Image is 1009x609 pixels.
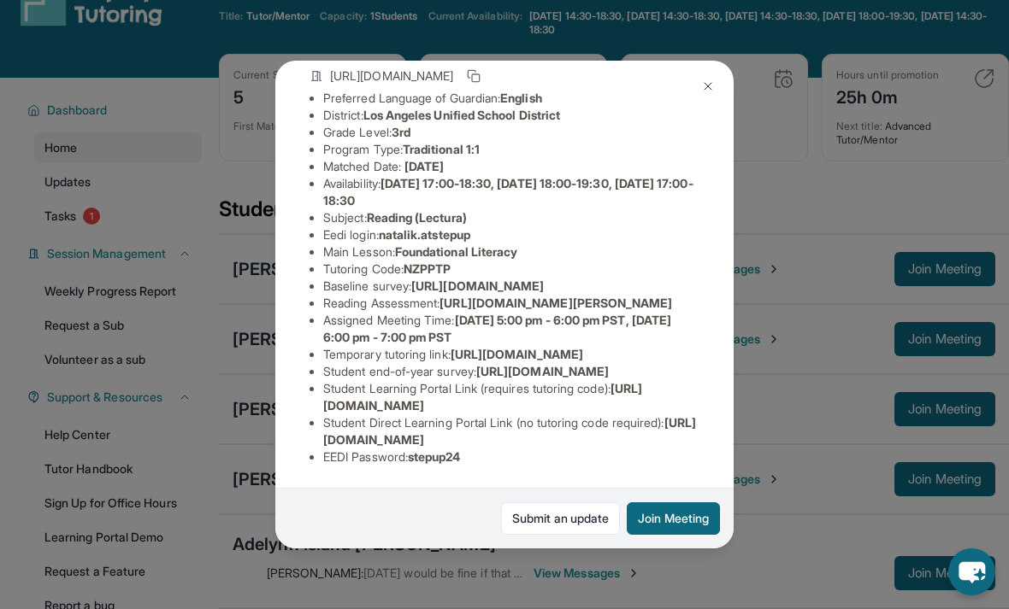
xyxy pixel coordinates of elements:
[948,548,995,595] button: chat-button
[463,66,484,86] button: Copy link
[323,380,699,414] li: Student Learning Portal Link (requires tutoring code) :
[323,243,699,261] li: Main Lesson :
[440,296,672,310] span: [URL][DOMAIN_NAME][PERSON_NAME]
[323,124,699,141] li: Grade Level:
[323,313,671,344] span: [DATE] 5:00 pm - 6:00 pm PST, [DATE] 6:00 pm - 7:00 pm PST
[395,244,517,259] span: Foundational Literacy
[379,227,470,242] span: natalik.atstepup
[404,159,444,173] span: [DATE]
[408,449,461,464] span: stepup24
[411,278,544,293] span: [URL][DOMAIN_NAME]
[701,79,715,93] img: Close Icon
[323,226,699,243] li: Eedi login :
[323,346,699,363] li: Temporary tutoring link :
[363,108,560,122] span: Los Angeles Unified School District
[323,363,699,380] li: Student end-of-year survey :
[323,158,699,175] li: Matched Date:
[367,210,467,225] span: Reading (Lectura)
[323,295,699,312] li: Reading Assessment :
[404,261,451,276] span: NZPPTP
[323,107,699,124] li: District:
[323,209,699,226] li: Subject :
[323,141,699,158] li: Program Type:
[451,347,583,361] span: [URL][DOMAIN_NAME]
[323,312,699,346] li: Assigned Meeting Time :
[627,502,720,535] button: Join Meeting
[476,364,609,378] span: [URL][DOMAIN_NAME]
[500,91,542,105] span: English
[323,261,699,278] li: Tutoring Code :
[323,90,699,107] li: Preferred Language of Guardian:
[323,278,699,295] li: Baseline survey :
[323,448,699,466] li: EEDI Password :
[323,176,693,208] span: [DATE] 17:00-18:30, [DATE] 18:00-19:30, [DATE] 17:00-18:30
[323,414,699,448] li: Student Direct Learning Portal Link (no tutoring code required) :
[501,502,620,535] a: Submit an update
[392,125,410,139] span: 3rd
[403,142,480,156] span: Traditional 1:1
[323,175,699,209] li: Availability:
[330,67,453,85] span: [URL][DOMAIN_NAME]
